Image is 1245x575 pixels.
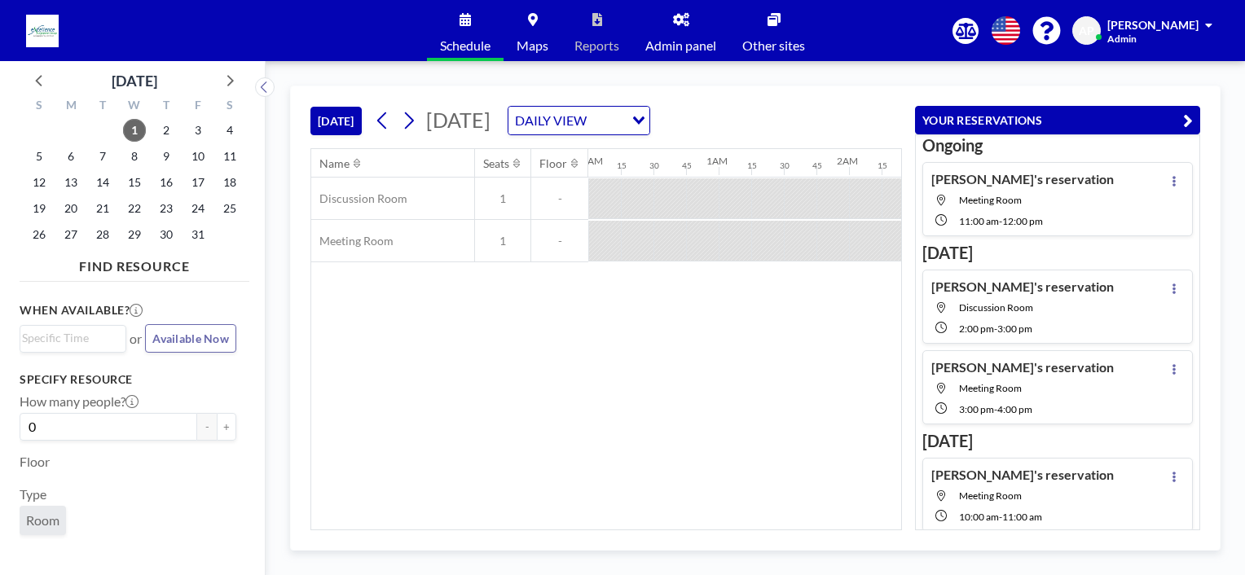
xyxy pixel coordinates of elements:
[999,511,1002,523] span: -
[20,454,50,470] label: Floor
[576,155,603,167] div: 12AM
[182,96,213,117] div: F
[475,191,530,206] span: 1
[592,110,622,131] input: Search for option
[531,234,588,248] span: -
[59,197,82,220] span: Monday, October 20, 2025
[999,215,1002,227] span: -
[28,223,51,246] span: Sunday, October 26, 2025
[922,431,1193,451] h3: [DATE]
[123,197,146,220] span: Wednesday, October 22, 2025
[837,155,858,167] div: 2AM
[20,252,249,274] h4: FIND RESOURCE
[931,467,1114,483] h4: [PERSON_NAME]'s reservation
[20,326,125,350] div: Search for option
[1079,24,1094,38] span: AP
[26,15,59,47] img: organization-logo
[747,160,757,171] div: 15
[994,403,997,415] span: -
[59,171,82,194] span: Monday, October 13, 2025
[959,301,1033,314] span: Discussion Room
[959,323,994,335] span: 2:00 PM
[645,39,716,52] span: Admin panel
[55,96,87,117] div: M
[539,156,567,171] div: Floor
[87,96,119,117] div: T
[155,171,178,194] span: Thursday, October 16, 2025
[217,413,236,441] button: +
[959,194,1022,206] span: Meeting Room
[213,96,245,117] div: S
[59,145,82,168] span: Monday, October 6, 2025
[922,135,1193,156] h3: Ongoing
[440,39,491,52] span: Schedule
[26,512,59,528] span: Room
[155,223,178,246] span: Thursday, October 30, 2025
[119,96,151,117] div: W
[28,171,51,194] span: Sunday, October 12, 2025
[152,331,229,345] span: Available Now
[22,329,117,347] input: Search for option
[959,382,1022,394] span: Meeting Room
[959,511,999,523] span: 10:00 AM
[931,359,1114,375] h4: [PERSON_NAME]'s reservation
[123,171,146,194] span: Wednesday, October 15, 2025
[994,323,997,335] span: -
[218,197,241,220] span: Saturday, October 25, 2025
[218,119,241,142] span: Saturday, October 4, 2025
[187,171,209,194] span: Friday, October 17, 2025
[1002,511,1042,523] span: 11:00 AM
[91,197,114,220] span: Tuesday, October 21, 2025
[311,234,394,248] span: Meeting Room
[197,413,217,441] button: -
[311,191,407,206] span: Discussion Room
[145,324,236,353] button: Available Now
[574,39,619,52] span: Reports
[123,145,146,168] span: Wednesday, October 8, 2025
[531,191,588,206] span: -
[508,107,649,134] div: Search for option
[59,223,82,246] span: Monday, October 27, 2025
[742,39,805,52] span: Other sites
[915,106,1200,134] button: YOUR RESERVATIONS
[130,331,142,347] span: or
[91,145,114,168] span: Tuesday, October 7, 2025
[617,160,627,171] div: 15
[187,145,209,168] span: Friday, October 10, 2025
[812,160,822,171] div: 45
[155,145,178,168] span: Thursday, October 9, 2025
[91,171,114,194] span: Tuesday, October 14, 2025
[959,403,994,415] span: 3:00 PM
[1107,18,1199,32] span: [PERSON_NAME]
[997,403,1032,415] span: 4:00 PM
[218,171,241,194] span: Saturday, October 18, 2025
[150,96,182,117] div: T
[91,223,114,246] span: Tuesday, October 28, 2025
[24,96,55,117] div: S
[187,223,209,246] span: Friday, October 31, 2025
[931,279,1114,295] h4: [PERSON_NAME]'s reservation
[218,145,241,168] span: Saturday, October 11, 2025
[426,108,491,132] span: [DATE]
[310,107,362,135] button: [DATE]
[475,234,530,248] span: 1
[959,489,1022,502] span: Meeting Room
[20,486,46,503] label: Type
[28,197,51,220] span: Sunday, October 19, 2025
[483,156,509,171] div: Seats
[155,197,178,220] span: Thursday, October 23, 2025
[517,39,548,52] span: Maps
[649,160,659,171] div: 30
[682,160,692,171] div: 45
[959,215,999,227] span: 11:00 AM
[20,372,236,387] h3: Specify resource
[123,223,146,246] span: Wednesday, October 29, 2025
[922,243,1193,263] h3: [DATE]
[112,69,157,92] div: [DATE]
[1002,215,1043,227] span: 12:00 PM
[931,171,1114,187] h4: [PERSON_NAME]'s reservation
[878,160,887,171] div: 15
[997,323,1032,335] span: 3:00 PM
[1107,33,1137,45] span: Admin
[187,119,209,142] span: Friday, October 3, 2025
